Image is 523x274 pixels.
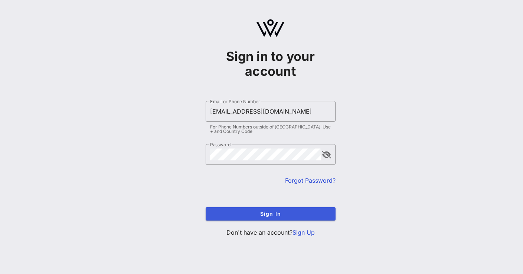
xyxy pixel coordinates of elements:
[210,99,260,104] label: Email or Phone Number
[256,19,284,37] img: logo.svg
[292,229,315,236] a: Sign Up
[322,151,331,159] button: append icon
[210,142,231,147] label: Password
[210,125,331,134] div: For Phone Numbers outside of [GEOGRAPHIC_DATA]: Use + and Country Code
[206,207,336,221] button: Sign In
[206,228,336,237] p: Don't have an account?
[212,211,330,217] span: Sign In
[206,49,336,79] h1: Sign in to your account
[285,177,336,184] a: Forgot Password?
